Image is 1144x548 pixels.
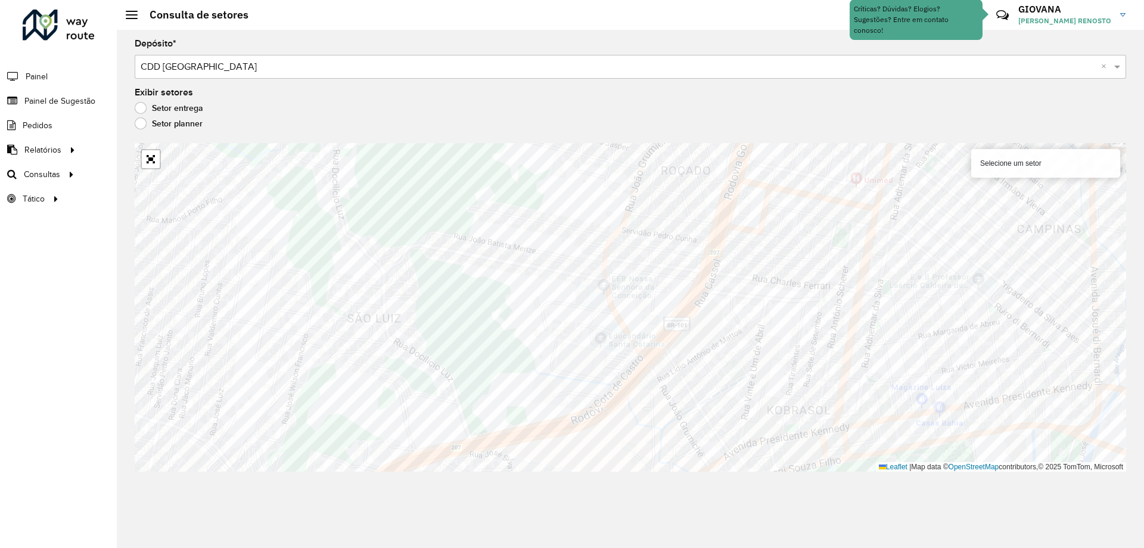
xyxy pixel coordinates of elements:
span: | [909,463,911,471]
label: Setor entrega [135,102,203,114]
h3: GIOVANA [1018,4,1111,15]
span: Tático [23,193,45,205]
a: OpenStreetMap [949,463,999,471]
div: Selecione um setor [971,149,1120,178]
a: Contato Rápido [990,2,1015,28]
div: Map data © contributors,© 2025 TomTom, Microsoft [876,462,1126,472]
h2: Consulta de setores [138,8,248,21]
label: Exibir setores [135,85,193,100]
span: Painel [26,70,48,83]
span: Clear all [1101,60,1111,74]
span: Relatórios [24,144,61,156]
span: Pedidos [23,119,52,132]
span: Consultas [24,168,60,181]
label: Depósito [135,36,176,51]
a: Leaflet [879,463,907,471]
span: Painel de Sugestão [24,95,95,107]
a: Abrir mapa em tela cheia [142,150,160,168]
span: [PERSON_NAME] RENOSTO [1018,16,1111,26]
label: Setor planner [135,117,203,129]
